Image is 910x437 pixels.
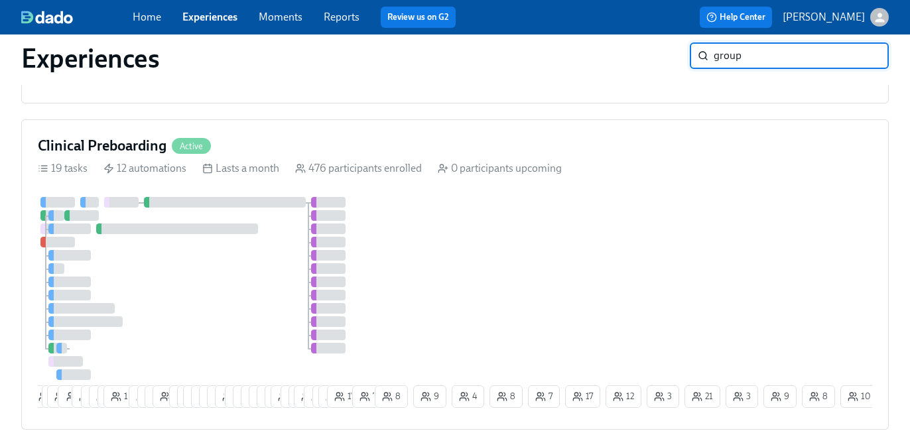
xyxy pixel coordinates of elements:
[271,385,307,408] button: 25
[327,385,362,408] button: 17
[111,390,133,403] span: 14
[96,390,115,403] span: 6
[326,390,347,403] span: 11
[452,385,484,408] button: 4
[240,390,258,403] span: 3
[215,385,251,408] button: 13
[97,385,130,408] button: 3
[726,385,758,408] button: 3
[133,11,161,23] a: Home
[421,390,439,403] span: 9
[81,385,114,408] button: 6
[206,390,228,403] span: 14
[763,385,797,408] button: 9
[692,390,713,403] span: 21
[334,390,355,403] span: 17
[809,390,828,403] span: 8
[225,385,257,408] button: 3
[172,141,211,151] span: Active
[183,385,220,408] button: 23
[771,390,789,403] span: 9
[89,385,122,408] button: 6
[497,390,515,403] span: 8
[281,385,313,408] button: 3
[38,161,88,176] div: 19 tasks
[103,385,140,408] button: 14
[241,385,273,408] button: 4
[318,385,354,408] button: 11
[257,385,289,408] button: 3
[382,390,401,403] span: 8
[301,390,324,403] span: 19
[88,390,107,403] span: 6
[38,390,61,403] span: 16
[160,390,178,403] span: 8
[289,385,320,408] button: 2
[21,119,889,430] a: Clinical PreboardingActive19 tasks 12 automations Lasts a month 476 participants enrolled 0 parti...
[647,385,679,408] button: 3
[42,385,74,408] button: 3
[103,161,186,176] div: 12 automations
[264,390,282,403] span: 3
[783,10,865,25] p: [PERSON_NAME]
[278,390,300,403] span: 25
[153,385,186,408] button: 8
[352,385,384,408] button: 7
[265,385,296,408] button: 7
[324,11,359,23] a: Reports
[459,390,477,403] span: 4
[21,11,73,24] img: dado
[72,385,107,408] button: 12
[783,8,889,27] button: [PERSON_NAME]
[169,385,202,408] button: 5
[259,11,302,23] a: Moments
[79,390,100,403] span: 12
[295,161,422,176] div: 476 participants enrolled
[294,385,331,408] button: 19
[848,390,870,403] span: 10
[137,385,169,408] button: 1
[65,390,82,403] span: 1
[232,390,250,403] span: 3
[288,390,306,403] span: 3
[199,385,235,408] button: 14
[47,385,84,408] button: 18
[304,385,337,408] button: 6
[248,390,266,403] span: 4
[654,390,672,403] span: 3
[606,385,641,408] button: 12
[840,385,877,408] button: 10
[572,390,593,403] span: 17
[54,390,77,403] span: 18
[311,390,330,403] span: 6
[182,11,237,23] a: Experiences
[233,385,265,408] button: 3
[190,390,212,403] span: 23
[387,11,449,24] a: Review us on G2
[38,136,166,156] h4: Clinical Preboarding
[613,390,634,403] span: 12
[375,385,408,408] button: 8
[152,390,170,403] span: 6
[684,385,720,408] button: 21
[21,11,133,24] a: dado
[700,7,772,28] button: Help Center
[202,161,279,176] div: Lasts a month
[706,11,765,24] span: Help Center
[177,385,210,408] button: 3
[191,385,227,408] button: 22
[381,7,456,28] button: Review us on G2
[802,385,835,408] button: 8
[733,390,751,403] span: 3
[207,385,243,408] button: 11
[145,385,178,408] button: 6
[136,390,155,403] span: 9
[222,390,244,403] span: 13
[249,385,281,408] button: 7
[312,385,344,408] button: 7
[359,390,377,403] span: 7
[129,385,162,408] button: 9
[438,161,562,176] div: 0 participants upcoming
[21,42,160,74] h1: Experiences
[535,390,552,403] span: 7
